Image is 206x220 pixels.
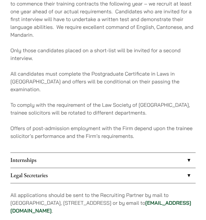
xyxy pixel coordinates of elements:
[10,101,196,116] p: To comply with the requirement of the Law Society of [GEOGRAPHIC_DATA], trainee solicitors will b...
[10,124,196,140] p: Offers of post-admission employment with the Firm depend upon the trainee solicitor’s performance...
[10,168,196,183] a: Legal Secretaries
[10,191,196,214] p: All applications should be sent to the Recruiting Partner by mail to [GEOGRAPHIC_DATA], [STREET_A...
[10,153,196,168] a: Internships
[10,70,196,93] p: All candidates must complete the Postgraduate Certificate in Laws in [GEOGRAPHIC_DATA] and offers...
[10,46,196,62] p: Only those candidates placed on a short-list will be invited for a second interview.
